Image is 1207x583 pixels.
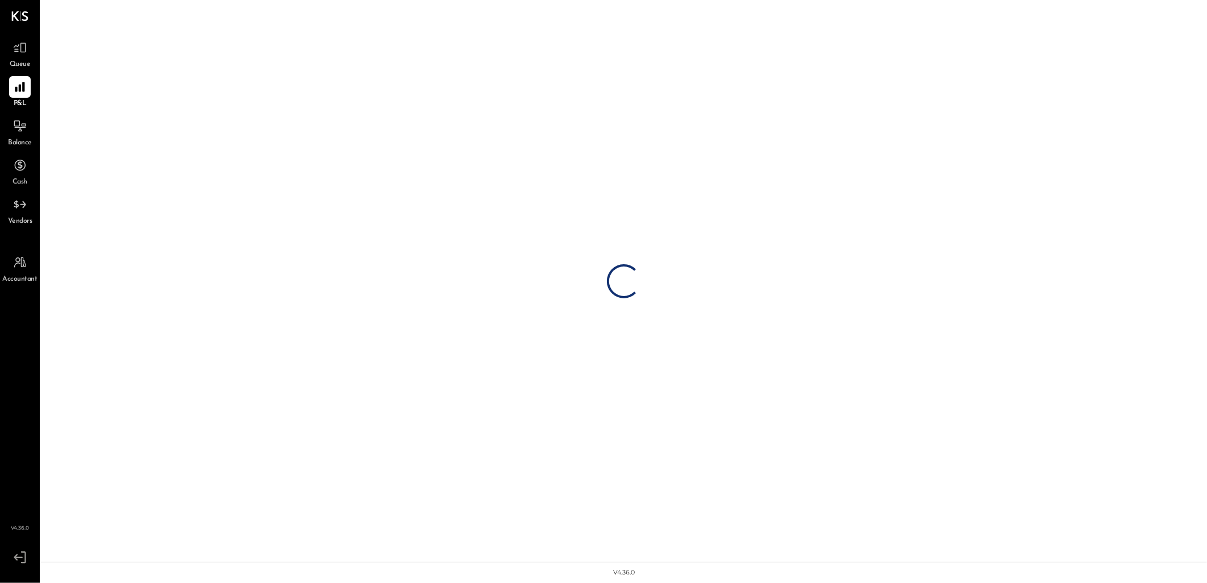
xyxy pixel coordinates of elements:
a: Cash [1,155,39,188]
a: Accountant [1,252,39,285]
span: Cash [13,177,27,188]
span: Vendors [8,216,32,227]
span: Balance [8,138,32,148]
a: Balance [1,115,39,148]
div: v 4.36.0 [613,568,635,577]
span: Queue [10,60,31,70]
a: P&L [1,76,39,109]
a: Vendors [1,194,39,227]
span: Accountant [3,274,38,285]
a: Queue [1,37,39,70]
span: P&L [14,99,27,109]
